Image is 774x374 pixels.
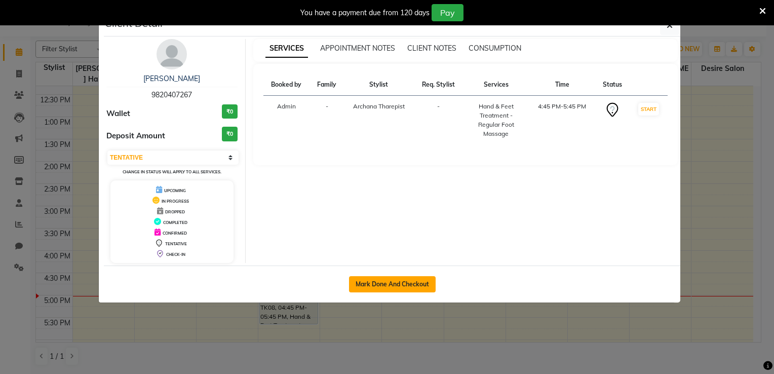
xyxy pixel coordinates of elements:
span: UPCOMING [164,188,186,193]
span: IN PROGRESS [162,199,189,204]
td: Admin [263,96,310,145]
th: Time [529,74,595,96]
th: Booked by [263,74,310,96]
small: Change in status will apply to all services. [123,169,221,174]
button: START [638,103,659,116]
h3: ₹0 [222,104,238,119]
span: CONFIRMED [163,231,187,236]
a: [PERSON_NAME] [143,74,200,83]
span: SERVICES [265,40,308,58]
td: - [414,96,463,145]
span: APPOINTMENT NOTES [320,44,395,53]
span: CHECK-IN [166,252,185,257]
td: 4:45 PM-5:45 PM [529,96,595,145]
td: - [309,96,344,145]
button: Mark Done And Checkout [349,276,436,292]
h3: ₹0 [222,127,238,141]
th: Status [595,74,630,96]
th: Stylist [344,74,414,96]
span: COMPLETED [163,220,187,225]
div: You have a payment due from 120 days [300,8,430,18]
span: DROPPED [165,209,185,214]
th: Services [463,74,529,96]
span: Archana Tharepist [353,102,405,110]
span: CONSUMPTION [469,44,521,53]
th: Family [309,74,344,96]
span: 9820407267 [151,90,192,99]
span: TENTATIVE [165,241,187,246]
span: Wallet [106,108,130,120]
th: Req. Stylist [414,74,463,96]
span: CLIENT NOTES [407,44,456,53]
img: avatar [157,39,187,69]
span: Deposit Amount [106,130,165,142]
button: Pay [432,4,463,21]
div: Hand & Feet Treatment - Regular Foot Massage [469,102,523,138]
